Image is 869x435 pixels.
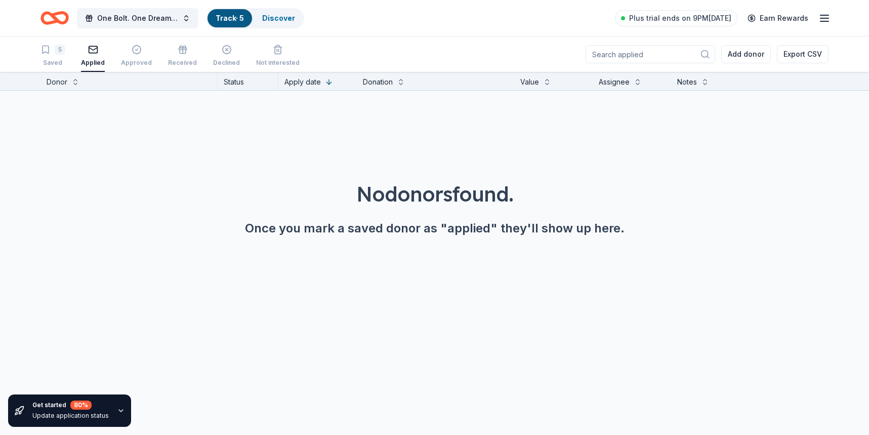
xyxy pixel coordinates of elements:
div: Received [168,59,197,67]
div: Applied [81,59,105,67]
div: Status [218,72,278,90]
div: Notes [677,76,697,88]
button: Not interested [256,41,300,72]
a: Plus trial ends on 9PM[DATE] [615,10,737,26]
input: Search applied [586,45,715,63]
div: Once you mark a saved donor as "applied" they'll show up here. [24,220,845,236]
span: Plus trial ends on 9PM[DATE] [629,12,731,24]
button: One Bolt. One Dream. [GEOGRAPHIC_DATA] [GEOGRAPHIC_DATA] [77,8,198,28]
div: 80 % [70,401,92,410]
div: Update application status [32,412,109,420]
div: Not interested [256,59,300,67]
div: No donors found. [24,180,845,208]
span: One Bolt. One Dream. [GEOGRAPHIC_DATA] [GEOGRAPHIC_DATA] [97,12,178,24]
div: Approved [121,59,152,67]
button: Approved [121,41,152,72]
a: Discover [262,14,295,22]
div: Get started [32,401,109,410]
div: Value [520,76,539,88]
div: Donation [363,76,393,88]
div: 5 [55,45,65,55]
button: Declined [213,41,240,72]
div: Saved [40,59,65,67]
button: Received [168,41,197,72]
a: Earn Rewards [741,9,814,27]
button: Track· 5Discover [206,8,304,28]
button: Export CSV [777,45,829,63]
div: Assignee [599,76,630,88]
div: Declined [213,59,240,67]
a: Track· 5 [216,14,244,22]
button: Add donor [721,45,771,63]
div: Donor [47,76,67,88]
div: Apply date [284,76,321,88]
a: Home [40,6,69,30]
button: 5Saved [40,41,65,72]
button: Applied [81,41,105,72]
